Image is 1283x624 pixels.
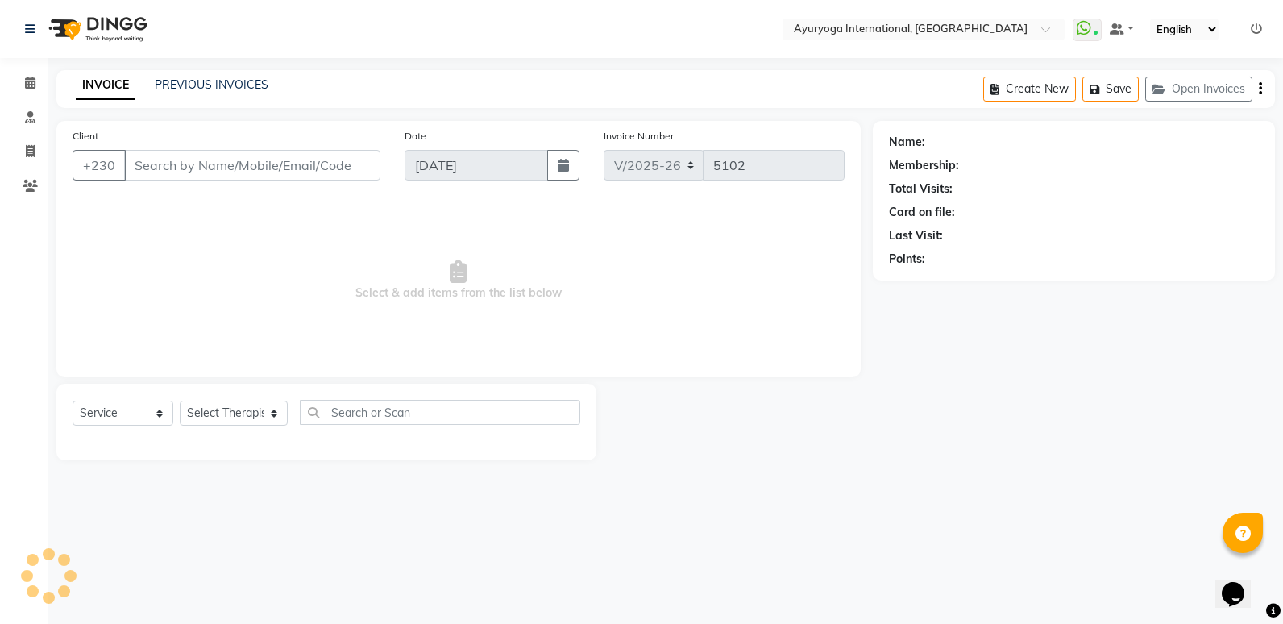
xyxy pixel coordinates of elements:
div: Membership: [889,157,959,174]
div: Total Visits: [889,181,953,198]
div: Points: [889,251,925,268]
img: logo [41,6,152,52]
div: Card on file: [889,204,955,221]
div: Name: [889,134,925,151]
a: PREVIOUS INVOICES [155,77,268,92]
label: Client [73,129,98,144]
label: Invoice Number [604,129,674,144]
iframe: chat widget [1215,560,1267,608]
a: INVOICE [76,71,135,100]
span: Select & add items from the list below [73,200,845,361]
input: Search or Scan [300,400,581,425]
div: Last Visit: [889,227,943,244]
label: Date [405,129,426,144]
button: +230 [73,150,126,181]
button: Open Invoices [1145,77,1252,102]
input: Search by Name/Mobile/Email/Code [124,150,380,181]
button: Create New [983,77,1076,102]
button: Save [1082,77,1139,102]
